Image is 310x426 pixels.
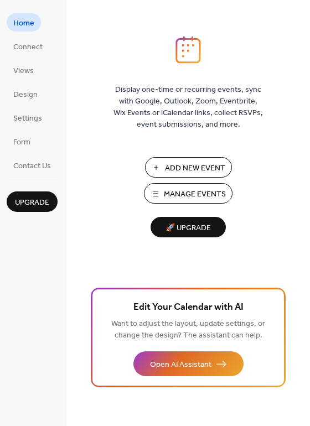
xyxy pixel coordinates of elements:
[7,61,40,79] a: Views
[151,217,226,237] button: 🚀 Upgrade
[7,37,49,55] a: Connect
[13,89,38,101] span: Design
[113,84,263,131] span: Display one-time or recurring events, sync with Google, Outlook, Zoom, Eventbrite, Wix Events or ...
[15,197,49,209] span: Upgrade
[13,160,51,172] span: Contact Us
[111,316,265,343] span: Want to adjust the layout, update settings, or change the design? The assistant can help.
[13,137,30,148] span: Form
[13,18,34,29] span: Home
[13,65,34,77] span: Views
[13,41,43,53] span: Connect
[13,113,42,124] span: Settings
[7,13,41,32] a: Home
[7,108,49,127] a: Settings
[165,163,225,174] span: Add New Event
[145,157,232,178] button: Add New Event
[7,191,58,212] button: Upgrade
[7,156,58,174] a: Contact Us
[7,85,44,103] a: Design
[150,359,211,371] span: Open AI Assistant
[175,36,201,64] img: logo_icon.svg
[157,221,219,236] span: 🚀 Upgrade
[133,300,244,315] span: Edit Your Calendar with AI
[164,189,226,200] span: Manage Events
[133,351,244,376] button: Open AI Assistant
[7,132,37,150] a: Form
[144,183,232,204] button: Manage Events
